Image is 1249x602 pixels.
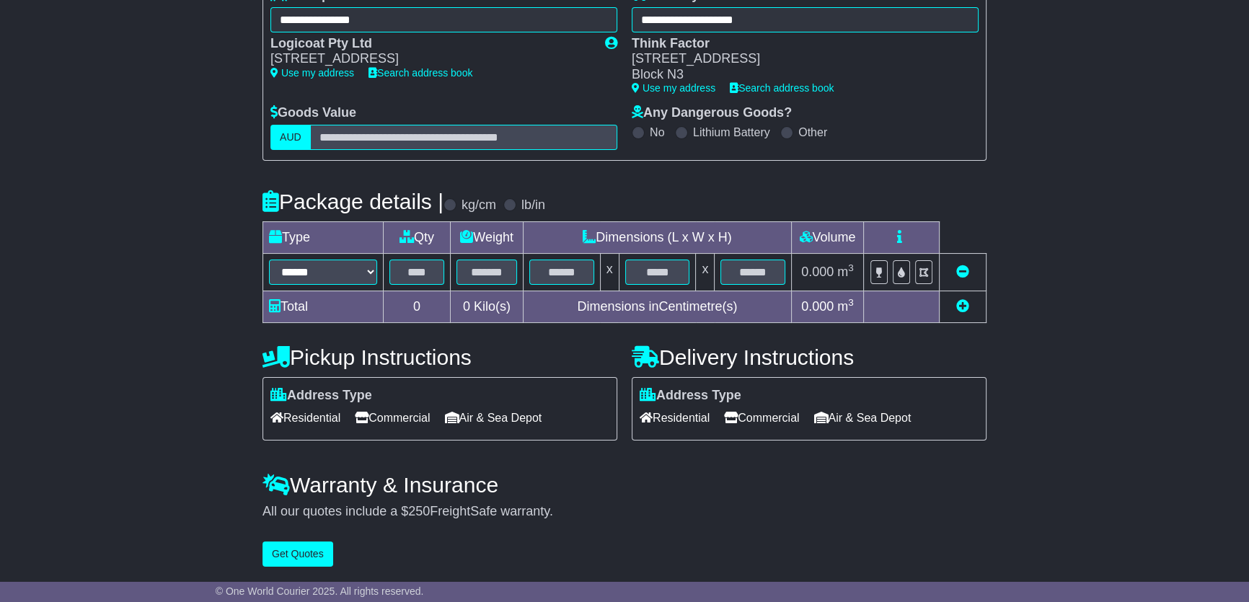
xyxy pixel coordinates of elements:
div: Block N3 [632,67,964,83]
a: Search address book [368,67,472,79]
a: Add new item [956,299,969,314]
td: Type [263,221,384,253]
span: Air & Sea Depot [445,407,542,429]
span: 250 [408,504,430,518]
label: Goods Value [270,105,356,121]
span: Commercial [724,407,799,429]
span: 0.000 [801,299,834,314]
td: Volume [791,221,863,253]
label: Address Type [270,388,372,404]
button: Get Quotes [262,541,333,567]
span: 0 [463,299,470,314]
div: [STREET_ADDRESS] [270,51,591,67]
td: x [600,253,619,291]
td: Dimensions (L x W x H) [523,221,791,253]
sup: 3 [848,262,854,273]
div: Logicoat Pty Ltd [270,36,591,52]
span: 0.000 [801,265,834,279]
span: © One World Courier 2025. All rights reserved. [216,585,424,597]
span: Air & Sea Depot [814,407,912,429]
td: Dimensions in Centimetre(s) [523,291,791,322]
label: Other [798,125,827,139]
td: x [696,253,715,291]
h4: Warranty & Insurance [262,473,987,497]
div: Think Factor [632,36,964,52]
label: kg/cm [462,198,496,213]
td: 0 [384,291,451,322]
label: lb/in [521,198,545,213]
label: Any Dangerous Goods? [632,105,792,121]
td: Total [263,291,384,322]
h4: Delivery Instructions [632,345,987,369]
label: Lithium Battery [693,125,770,139]
td: Weight [451,221,524,253]
label: AUD [270,125,311,150]
td: Qty [384,221,451,253]
span: m [837,299,854,314]
td: Kilo(s) [451,291,524,322]
span: Residential [640,407,710,429]
a: Search address book [730,82,834,94]
a: Use my address [632,82,715,94]
a: Use my address [270,67,354,79]
span: Commercial [355,407,430,429]
a: Remove this item [956,265,969,279]
div: [STREET_ADDRESS] [632,51,964,67]
span: m [837,265,854,279]
h4: Pickup Instructions [262,345,617,369]
sup: 3 [848,297,854,308]
h4: Package details | [262,190,443,213]
label: No [650,125,664,139]
label: Address Type [640,388,741,404]
div: All our quotes include a $ FreightSafe warranty. [262,504,987,520]
span: Residential [270,407,340,429]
